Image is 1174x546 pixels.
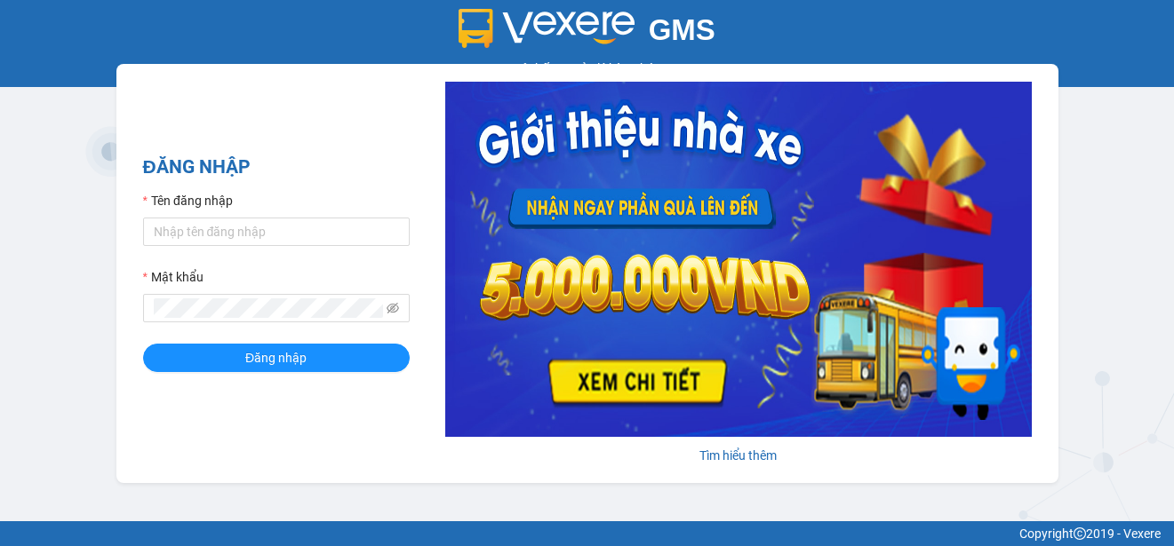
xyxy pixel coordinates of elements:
[143,218,410,246] input: Tên đăng nhập
[387,302,399,314] span: eye-invisible
[143,344,410,372] button: Đăng nhập
[445,446,1032,465] div: Tìm hiểu thêm
[459,27,715,41] a: GMS
[245,348,307,368] span: Đăng nhập
[13,524,1161,543] div: Copyright 2019 - Vexere
[143,191,233,210] label: Tên đăng nhập
[459,9,635,48] img: logo 2
[445,82,1032,437] img: banner-0
[4,59,1170,78] div: Hệ thống quản lý hàng hóa
[1074,527,1086,540] span: copyright
[143,267,204,287] label: Mật khẩu
[143,153,410,182] h2: ĐĂNG NHẬP
[649,13,715,46] span: GMS
[154,298,383,318] input: Mật khẩu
